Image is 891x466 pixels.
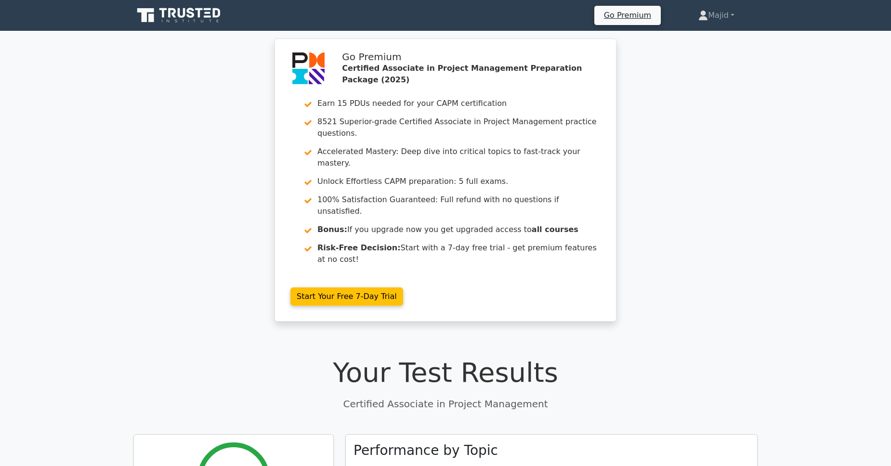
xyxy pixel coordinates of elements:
[354,442,498,459] h3: Performance by Topic
[133,356,758,388] h1: Your Test Results
[133,397,758,411] p: Certified Associate in Project Management
[598,9,657,22] a: Go Premium
[675,6,758,25] a: Majid
[290,287,403,306] a: Start Your Free 7-Day Trial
